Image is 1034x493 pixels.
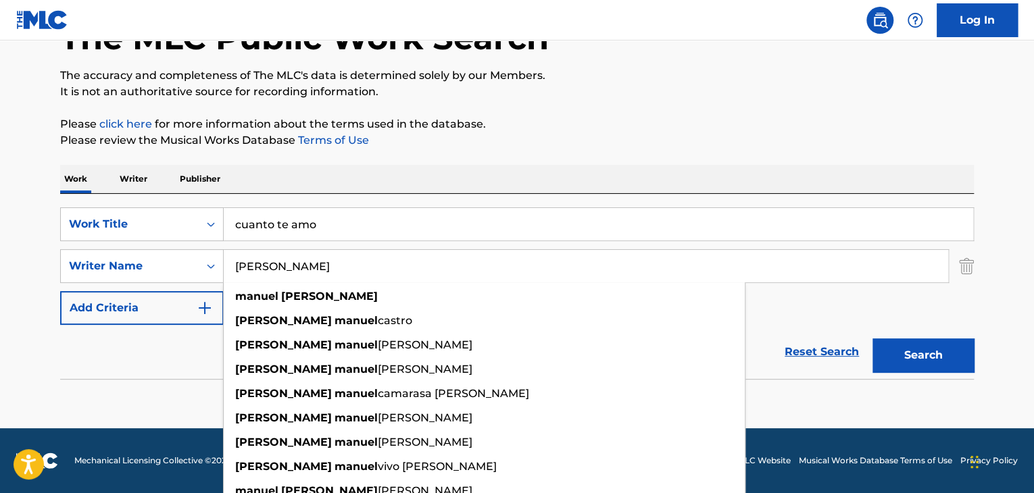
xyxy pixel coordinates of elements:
img: Delete Criterion [959,249,974,283]
span: Mechanical Licensing Collective © 2025 [74,455,231,467]
p: The accuracy and completeness of The MLC's data is determined solely by our Members. [60,68,974,84]
strong: [PERSON_NAME] [235,363,332,375]
strong: manuel [335,338,378,351]
p: Please for more information about the terms used in the database. [60,116,974,132]
span: [PERSON_NAME] [378,363,472,375]
img: search [872,12,888,28]
img: help [907,12,923,28]
p: Publisher [176,165,224,193]
strong: manuel [235,290,278,303]
div: Writer Name [69,258,191,274]
strong: [PERSON_NAME] [281,290,378,303]
strong: manuel [335,387,378,400]
button: Add Criteria [60,291,224,325]
img: 9d2ae6d4665cec9f34b9.svg [197,300,213,316]
img: logo [16,452,58,469]
strong: [PERSON_NAME] [235,411,332,424]
span: castro [378,314,412,327]
p: Please review the Musical Works Database [60,132,974,149]
strong: manuel [335,436,378,448]
a: Privacy Policy [960,455,1018,467]
a: Log In [937,3,1018,37]
a: Reset Search [778,337,866,367]
strong: manuel [335,363,378,375]
div: Arrastrar [970,442,979,482]
strong: [PERSON_NAME] [235,314,332,327]
div: Work Title [69,216,191,232]
span: camarasa [PERSON_NAME] [378,387,529,400]
a: The MLC Website [720,455,791,467]
span: [PERSON_NAME] [378,411,472,424]
span: vivo [PERSON_NAME] [378,460,497,473]
strong: manuel [335,460,378,473]
button: Search [872,338,974,372]
a: Musical Works Database Terms of Use [799,455,952,467]
div: Widget de chat [966,428,1034,493]
a: Public Search [866,7,893,34]
a: Terms of Use [295,134,369,147]
iframe: Chat Widget [966,428,1034,493]
p: It is not an authoritative source for recording information. [60,84,974,100]
strong: manuel [335,314,378,327]
strong: [PERSON_NAME] [235,436,332,448]
span: [PERSON_NAME] [378,338,472,351]
a: click here [99,118,152,130]
span: [PERSON_NAME] [378,436,472,448]
strong: [PERSON_NAME] [235,387,332,400]
strong: [PERSON_NAME] [235,338,332,351]
p: Writer [116,165,151,193]
form: Search Form [60,207,974,379]
div: Help [902,7,929,34]
strong: [PERSON_NAME] [235,460,332,473]
strong: manuel [335,411,378,424]
p: Work [60,165,91,193]
img: MLC Logo [16,10,68,30]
